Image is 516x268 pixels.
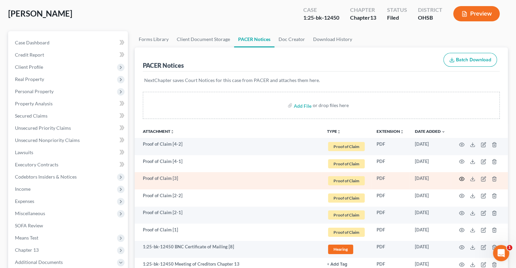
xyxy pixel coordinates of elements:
a: Proof of Claim [327,209,366,221]
td: PDF [371,189,409,207]
div: Status [387,6,407,14]
td: [DATE] [409,138,451,155]
span: Proof of Claim [328,193,365,203]
span: Executory Contracts [15,162,58,167]
i: expand_more [441,130,445,134]
div: Filed [387,14,407,22]
span: [PERSON_NAME] [8,8,72,18]
span: Proof of Claim [328,210,365,220]
a: Proof of Claim [327,158,366,169]
button: + Add Tag [327,262,347,267]
td: [DATE] [409,155,451,172]
span: Lawsuits [15,149,33,155]
td: [DATE] [409,207,451,224]
td: Proof of Claim [1] [135,224,322,241]
span: Hearing [328,245,353,254]
span: Real Property [15,76,44,82]
div: District [418,6,442,14]
div: 1:25-bk-12450 [303,14,339,22]
i: unfold_more [337,130,341,134]
a: Unsecured Nonpriority Claims [9,134,128,146]
span: SOFA Review [15,223,43,228]
a: Lawsuits [9,146,128,159]
a: Executory Contracts [9,159,128,171]
iframe: Intercom live chat [493,245,509,261]
a: Proof of Claim [327,192,366,204]
td: 1:25-bk-12450 BNC Certificate of Mailing [8] [135,241,322,258]
a: Doc Creator [274,31,309,47]
div: Chapter [350,6,376,14]
span: Chapter 13 [15,247,39,253]
span: Means Test [15,235,38,241]
span: Proof of Claim [328,176,365,185]
span: Additional Documents [15,259,63,265]
span: 13 [370,14,376,21]
a: Proof of Claim [327,141,366,152]
span: Personal Property [15,88,54,94]
div: OHSB [418,14,442,22]
span: Case Dashboard [15,40,50,45]
span: Codebtors Insiders & Notices [15,174,77,180]
td: PDF [371,172,409,189]
span: Batch Download [456,57,491,63]
td: [DATE] [409,172,451,189]
a: Client Document Storage [173,31,234,47]
span: Property Analysis [15,101,53,106]
a: Hearing [327,244,366,255]
td: [DATE] [409,189,451,207]
i: unfold_more [400,130,404,134]
td: Proof of Claim [3] [135,172,322,189]
td: PDF [371,207,409,224]
i: unfold_more [170,130,174,134]
div: Case [303,6,339,14]
a: Attachmentunfold_more [143,129,174,134]
span: Unsecured Priority Claims [15,125,71,131]
span: Proof of Claim [328,159,365,168]
td: PDF [371,224,409,241]
a: Unsecured Priority Claims [9,122,128,134]
span: Expenses [15,198,34,204]
a: Download History [309,31,356,47]
div: or drop files here [313,102,349,109]
span: 1 [507,245,512,250]
a: Forms Library [135,31,173,47]
td: [DATE] [409,241,451,258]
a: PACER Notices [234,31,274,47]
span: Income [15,186,31,192]
div: Chapter [350,14,376,22]
td: PDF [371,155,409,172]
a: Extensionunfold_more [377,129,404,134]
a: SOFA Review [9,220,128,232]
a: Credit Report [9,49,128,61]
td: [DATE] [409,224,451,241]
a: Case Dashboard [9,37,128,49]
a: Property Analysis [9,98,128,110]
a: Proof of Claim [327,175,366,186]
span: Secured Claims [15,113,47,119]
span: Unsecured Nonpriority Claims [15,137,80,143]
span: Miscellaneous [15,210,45,216]
button: Batch Download [443,53,497,67]
td: PDF [371,138,409,155]
td: PDF [371,241,409,258]
span: Proof of Claim [328,228,365,237]
div: PACER Notices [143,61,184,69]
a: + Add Tag [327,261,366,267]
td: Proof of Claim [4-2] [135,138,322,155]
a: Date Added expand_more [415,129,445,134]
p: NextChapter saves Court Notices for this case from PACER and attaches them here. [144,77,498,84]
span: Credit Report [15,52,44,58]
td: Proof of Claim [4-1] [135,155,322,172]
a: Secured Claims [9,110,128,122]
td: Proof of Claim [2-2] [135,189,322,207]
a: Proof of Claim [327,227,366,238]
span: Client Profile [15,64,43,70]
button: Preview [453,6,500,21]
td: Proof of Claim [2-1] [135,207,322,224]
span: Proof of Claim [328,142,365,151]
button: TYPEunfold_more [327,129,341,134]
